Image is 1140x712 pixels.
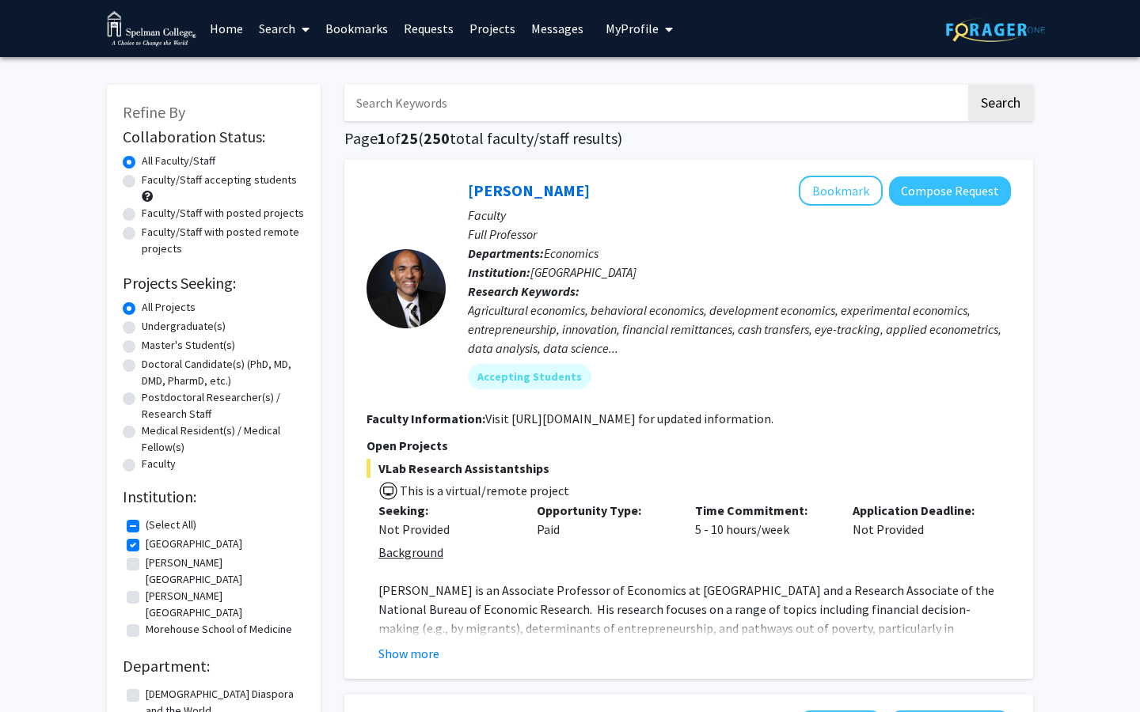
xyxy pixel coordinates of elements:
fg-read-more: Visit [URL][DOMAIN_NAME] for updated information. [485,411,773,426]
a: Projects [462,1,523,56]
label: [PERSON_NAME][GEOGRAPHIC_DATA] [146,588,301,621]
p: Seeking: [378,501,513,520]
img: ForagerOne Logo [946,17,1045,42]
h1: Page of ( total faculty/staff results) [344,129,1033,148]
span: 1 [378,128,386,148]
button: Show more [378,644,439,663]
div: Paid [525,501,683,539]
a: Home [202,1,251,56]
button: Add Angelino Viceisza to Bookmarks [799,176,883,206]
a: Search [251,1,317,56]
b: Institution: [468,264,530,280]
span: This is a virtual/remote project [398,483,569,498]
span: 25 [401,128,418,148]
p: Open Projects [367,436,1011,455]
a: Bookmarks [317,1,396,56]
label: Faculty/Staff accepting students [142,172,297,188]
h2: Collaboration Status: [123,127,305,146]
p: Faculty [468,206,1011,225]
label: Doctoral Candidate(s) (PhD, MD, DMD, PharmD, etc.) [142,356,305,389]
label: [GEOGRAPHIC_DATA] [146,536,242,552]
label: Morehouse School of Medicine [146,621,292,638]
b: Research Keywords: [468,283,579,299]
span: [GEOGRAPHIC_DATA] [530,264,636,280]
label: (Select All) [146,517,196,533]
iframe: Chat [12,641,67,700]
p: Application Deadline: [853,501,987,520]
h2: Institution: [123,487,305,506]
p: Full Professor [468,225,1011,244]
label: Undergraduate(s) [142,318,226,335]
h2: Department: [123,657,305,676]
a: [PERSON_NAME] [468,180,590,200]
img: Spelman College Logo [107,11,196,47]
p: Opportunity Type: [537,501,671,520]
label: Faculty/Staff with posted remote projects [142,224,305,257]
label: All Projects [142,299,196,316]
div: 5 - 10 hours/week [683,501,842,539]
div: Not Provided [378,520,513,539]
span: Economics [544,245,598,261]
label: All Faculty/Staff [142,153,215,169]
button: Search [968,85,1033,121]
u: Background [378,544,443,560]
div: Agricultural economics, behavioral economics, development economics, experimental economics, entr... [468,301,1011,358]
a: Messages [523,1,591,56]
div: Not Provided [841,501,999,539]
input: Search Keywords [344,85,966,121]
p: Time Commitment: [695,501,830,520]
span: My Profile [606,21,659,36]
label: [PERSON_NAME][GEOGRAPHIC_DATA] [146,555,301,588]
label: Faculty [142,456,176,472]
label: Medical Resident(s) / Medical Fellow(s) [142,422,305,456]
mat-chip: Accepting Students [468,364,591,389]
b: Faculty Information: [367,411,485,426]
button: Compose Request to Angelino Viceisza [889,176,1011,206]
span: 250 [424,128,450,148]
span: VLab Research Assistantships [367,459,1011,478]
span: Refine By [123,102,185,122]
h2: Projects Seeking: [123,274,305,293]
label: Master's Student(s) [142,337,235,354]
label: Faculty/Staff with posted projects [142,205,304,222]
b: Departments: [468,245,544,261]
label: Postdoctoral Researcher(s) / Research Staff [142,389,305,422]
a: Requests [396,1,462,56]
